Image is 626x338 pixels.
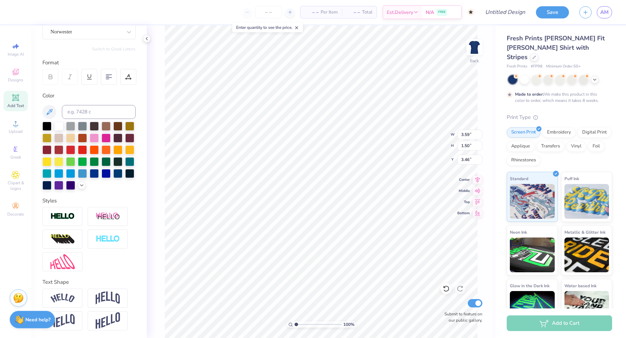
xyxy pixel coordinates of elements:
span: Water based Ink [564,282,596,289]
div: Applique [507,141,535,152]
span: Middle [457,188,470,193]
div: Back [470,58,479,64]
span: Glow in the Dark Ink [510,282,549,289]
img: Flag [50,314,75,328]
span: Greek [10,154,21,160]
span: Est. Delivery [387,9,413,16]
span: Total [362,9,372,16]
span: Top [457,200,470,204]
label: Submit to feature on our public gallery. [441,311,482,323]
img: Puff Ink [564,184,609,219]
img: Shadow [96,212,120,221]
img: Rise [96,312,120,329]
span: Standard [510,175,528,182]
img: Arc [50,293,75,303]
img: Free Distort [50,254,75,269]
div: Screen Print [507,127,540,138]
span: Decorate [7,211,24,217]
div: Styles [42,197,136,205]
img: Neon Ink [510,238,555,272]
span: N/A [426,9,434,16]
strong: Made to order: [515,91,544,97]
img: Glow in the Dark Ink [510,291,555,326]
img: Back [467,40,481,54]
input: – – [255,6,282,18]
span: Puff Ink [564,175,579,182]
button: Save [536,6,569,18]
div: Embroidery [543,127,576,138]
div: Format [42,59,136,67]
strong: Need help? [25,316,50,323]
div: Vinyl [567,141,586,152]
span: – – [346,9,360,16]
a: AM [597,6,612,18]
div: Foil [588,141,604,152]
span: Neon Ink [510,228,527,236]
div: Digital Print [578,127,611,138]
input: Untitled Design [480,5,531,19]
span: FREE [438,10,446,15]
span: Bottom [457,211,470,216]
img: Metallic & Glitter Ink [564,238,609,272]
span: Fresh Prints [PERSON_NAME] Fit [PERSON_NAME] Shirt with Stripes [507,34,605,61]
img: Water based Ink [564,291,609,326]
span: Fresh Prints [507,64,527,70]
input: e.g. 7428 c [62,105,136,119]
div: Transfers [537,141,564,152]
img: Standard [510,184,555,219]
div: Text Shape [42,278,136,286]
img: 3d Illusion [50,234,75,245]
img: Stroke [50,212,75,220]
span: Upload [9,129,23,134]
span: Add Text [7,103,24,108]
span: Clipart & logos [3,180,28,191]
img: Negative Space [96,235,120,243]
span: Center [457,177,470,182]
span: – – [305,9,319,16]
span: Metallic & Glitter Ink [564,228,605,236]
div: Rhinestones [507,155,540,166]
span: Image AI [8,51,24,57]
span: Designs [8,77,23,83]
span: Minimum Order: 50 + [546,64,581,70]
span: 100 % [343,321,354,328]
button: Switch to Greek Letters [92,46,136,52]
span: # FP98 [531,64,543,70]
div: Color [42,92,136,100]
div: We make this product in this color to order, which means it takes 8 weeks. [515,91,601,104]
span: AM [600,8,609,16]
div: Print Type [507,113,612,121]
div: Enter quantity to see the price. [232,23,303,32]
img: Arch [96,291,120,305]
span: Per Item [321,9,338,16]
